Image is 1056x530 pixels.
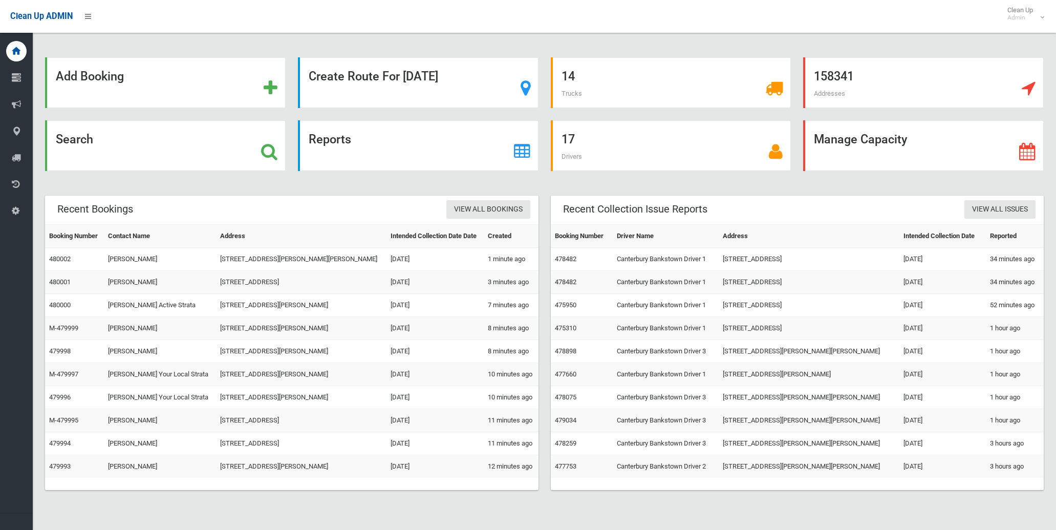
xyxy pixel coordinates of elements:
td: [DATE] [386,248,484,271]
td: [DATE] [899,317,986,340]
td: [PERSON_NAME] Your Local Strata [104,363,216,386]
a: 479034 [555,416,576,424]
td: [DATE] [899,409,986,432]
a: 479998 [49,347,71,355]
strong: Add Booking [56,69,124,83]
a: 479993 [49,462,71,470]
td: 11 minutes ago [484,432,538,455]
a: 14 Trucks [551,57,791,108]
a: M-479999 [49,324,78,332]
a: 479994 [49,439,71,447]
th: Contact Name [104,225,216,248]
td: Canterbury Bankstown Driver 3 [613,340,719,363]
td: [PERSON_NAME] [104,271,216,294]
a: 158341 Addresses [803,57,1044,108]
td: [DATE] [899,340,986,363]
td: 12 minutes ago [484,455,538,478]
td: 34 minutes ago [986,271,1044,294]
td: [PERSON_NAME] [104,409,216,432]
td: 1 hour ago [986,317,1044,340]
td: 52 minutes ago [986,294,1044,317]
td: [PERSON_NAME] [104,455,216,478]
a: 477660 [555,370,576,378]
td: 8 minutes ago [484,317,538,340]
td: [DATE] [899,248,986,271]
span: Drivers [562,153,582,160]
a: 480000 [49,301,71,309]
a: 478898 [555,347,576,355]
td: [DATE] [386,271,484,294]
td: 3 hours ago [986,455,1044,478]
td: Canterbury Bankstown Driver 3 [613,432,719,455]
a: 478482 [555,278,576,286]
td: [DATE] [386,363,484,386]
td: [STREET_ADDRESS][PERSON_NAME][PERSON_NAME] [719,340,899,363]
td: [STREET_ADDRESS][PERSON_NAME] [216,317,387,340]
a: View All Issues [964,200,1036,219]
td: 34 minutes ago [986,248,1044,271]
strong: Create Route For [DATE] [309,69,438,83]
td: 1 hour ago [986,340,1044,363]
td: [PERSON_NAME] Your Local Strata [104,386,216,409]
a: M-479995 [49,416,78,424]
td: [STREET_ADDRESS][PERSON_NAME] [216,386,387,409]
td: [DATE] [899,294,986,317]
td: [DATE] [899,455,986,478]
td: [STREET_ADDRESS] [719,317,899,340]
td: [DATE] [899,363,986,386]
td: [STREET_ADDRESS][PERSON_NAME][PERSON_NAME] [216,248,387,271]
td: [STREET_ADDRESS] [719,294,899,317]
header: Recent Bookings [45,199,145,219]
td: 1 hour ago [986,409,1044,432]
a: 475950 [555,301,576,309]
a: 475310 [555,324,576,332]
td: 7 minutes ago [484,294,538,317]
td: Canterbury Bankstown Driver 1 [613,248,719,271]
td: [PERSON_NAME] Active Strata [104,294,216,317]
td: [PERSON_NAME] [104,432,216,455]
td: [STREET_ADDRESS] [719,271,899,294]
th: Intended Collection Date Date [386,225,484,248]
td: [STREET_ADDRESS][PERSON_NAME] [216,294,387,317]
td: [STREET_ADDRESS][PERSON_NAME] [719,363,899,386]
td: [STREET_ADDRESS] [216,271,387,294]
td: [DATE] [386,455,484,478]
td: [DATE] [899,432,986,455]
td: 8 minutes ago [484,340,538,363]
strong: Search [56,132,93,146]
th: Created [484,225,538,248]
span: Trucks [562,90,582,97]
a: Reports [298,120,538,171]
td: Canterbury Bankstown Driver 3 [613,409,719,432]
header: Recent Collection Issue Reports [551,199,720,219]
td: [STREET_ADDRESS] [216,432,387,455]
td: [PERSON_NAME] [104,317,216,340]
strong: 17 [562,132,575,146]
td: Canterbury Bankstown Driver 1 [613,363,719,386]
td: Canterbury Bankstown Driver 3 [613,386,719,409]
th: Booking Number [45,225,104,248]
td: [DATE] [899,386,986,409]
td: 10 minutes ago [484,386,538,409]
td: [STREET_ADDRESS][PERSON_NAME] [216,340,387,363]
th: Booking Number [551,225,613,248]
a: 478482 [555,255,576,263]
a: 478259 [555,439,576,447]
td: 10 minutes ago [484,363,538,386]
td: Canterbury Bankstown Driver 1 [613,294,719,317]
th: Address [719,225,899,248]
td: 1 hour ago [986,363,1044,386]
a: View All Bookings [446,200,530,219]
strong: Manage Capacity [814,132,907,146]
a: 480001 [49,278,71,286]
td: [PERSON_NAME] [104,248,216,271]
span: Clean Up [1002,6,1043,22]
a: 478075 [555,393,576,401]
th: Reported [986,225,1044,248]
td: [DATE] [386,294,484,317]
td: [STREET_ADDRESS][PERSON_NAME] [216,363,387,386]
a: Add Booking [45,57,286,108]
th: Address [216,225,387,248]
td: [DATE] [386,317,484,340]
a: 477753 [555,462,576,470]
